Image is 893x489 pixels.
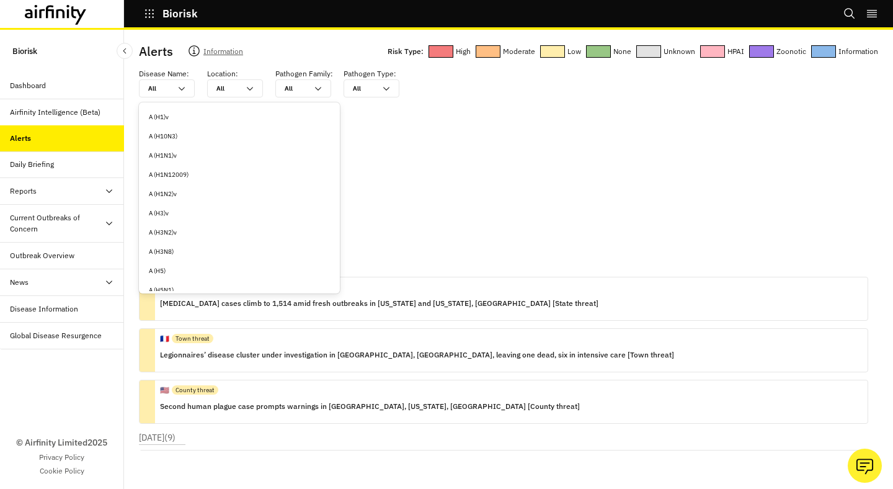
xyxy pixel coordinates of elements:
p: Legionnaires’ disease cluster under investigation in [GEOGRAPHIC_DATA], [GEOGRAPHIC_DATA], leavin... [160,348,674,362]
p: Unknown [664,45,695,58]
div: A (H3N8) [149,247,330,256]
p: Risk Type: [388,45,424,58]
p: Information [203,45,243,62]
div: A (H1N2)v [149,189,330,199]
p: HPAI [727,45,744,58]
p: Pathogen Type : [344,68,396,79]
p: High [456,45,471,58]
a: Cookie Policy [40,465,84,477]
p: Alerts [139,42,173,61]
p: [MEDICAL_DATA] cases climb to 1,514 amid fresh outbreaks in [US_STATE] and [US_STATE], [GEOGRAPHI... [160,297,598,310]
div: A (H5) [149,266,330,276]
p: Pathogen Family : [275,68,333,79]
div: Daily Briefing [10,159,54,170]
div: Alerts [10,133,31,144]
div: Outbreak Overview [10,250,74,261]
p: Biorisk [12,40,37,63]
div: Current Outbreaks of Concern [10,212,104,235]
p: None [613,45,631,58]
div: A (H1N12009) [149,170,330,179]
button: Search [843,3,856,24]
div: A (H3N2)v [149,228,330,237]
p: Town threat [175,334,210,343]
p: Low [567,45,581,58]
div: Disease Information [10,303,78,315]
div: Global Disease Resurgence [10,330,102,341]
div: A (H10N3) [149,132,330,141]
div: A (H1)v [149,112,330,122]
p: Location : [207,68,238,79]
p: Zoonotic [776,45,806,58]
p: Information [838,45,878,58]
button: Ask our analysts [848,449,882,483]
button: Biorisk [144,3,198,24]
div: News [10,277,29,288]
a: Privacy Policy [39,452,84,463]
button: Close Sidebar [117,43,133,59]
div: A (H5N1) [149,285,330,295]
div: Reports [10,186,37,197]
p: Moderate [503,45,535,58]
p: Biorisk [162,8,198,19]
p: 🇺🇸 [160,385,169,396]
p: Second human plague case prompts warnings in [GEOGRAPHIC_DATA], [US_STATE], [GEOGRAPHIC_DATA] [Co... [160,400,580,413]
p: 🇫🇷 [160,333,169,344]
div: Airfinity Intelligence (Beta) [10,107,100,118]
div: A (H3)v [149,209,330,218]
p: [DATE] ( 9 ) [139,431,175,444]
p: County threat [175,385,215,395]
p: © Airfinity Limited 2025 [16,436,107,449]
div: A (H1N1)v [149,151,330,160]
div: Dashboard [10,80,46,91]
p: Disease Name : [139,68,189,79]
